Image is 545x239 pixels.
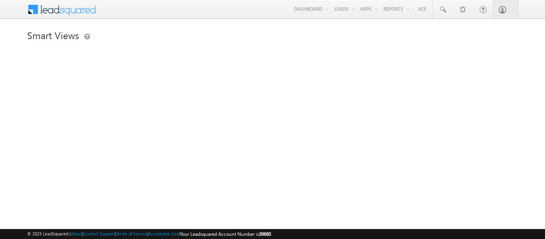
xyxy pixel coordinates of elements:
[27,29,79,41] span: Smart Views
[259,231,271,237] span: 39660
[83,231,115,236] a: Contact Support
[116,231,147,236] a: Terms of Service
[27,230,271,238] span: © 2025 LeadSquared | | | | |
[148,231,179,236] a: Acceptable Use
[180,231,271,237] span: Your Leadsquared Account Number is
[71,231,82,236] a: About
